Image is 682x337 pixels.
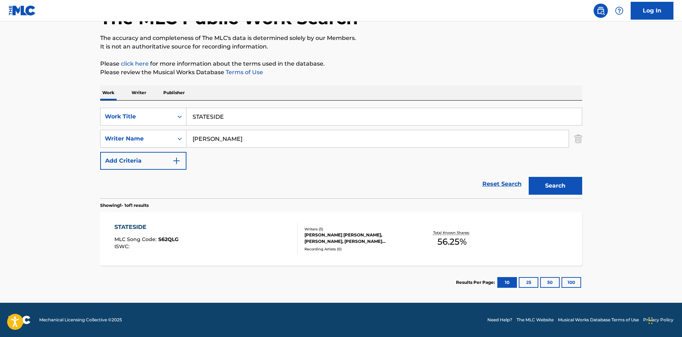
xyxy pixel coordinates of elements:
a: Privacy Policy [643,317,673,323]
span: MLC Song Code : [114,236,158,242]
iframe: Chat Widget [646,303,682,337]
a: Log In [631,2,673,20]
a: The MLC Website [517,317,554,323]
button: 100 [562,277,581,288]
button: Search [529,177,582,195]
img: logo [9,316,31,324]
p: Work [100,85,117,100]
div: [PERSON_NAME] [PERSON_NAME], [PERSON_NAME], [PERSON_NAME] [PERSON_NAME] [304,232,412,245]
a: Need Help? [487,317,512,323]
div: Drag [648,310,653,331]
a: Public Search [594,4,608,18]
img: search [596,6,605,15]
img: 9d2ae6d4665cec9f34b9.svg [172,157,181,165]
div: Writers ( 3 ) [304,226,412,232]
img: Delete Criterion [574,130,582,148]
a: Terms of Use [224,69,263,76]
img: MLC Logo [9,5,36,16]
p: Showing 1 - 1 of 1 results [100,202,149,209]
a: Musical Works Database Terms of Use [558,317,639,323]
div: STATESIDE [114,223,179,231]
button: Add Criteria [100,152,186,170]
button: 25 [519,277,538,288]
p: The accuracy and completeness of The MLC's data is determined solely by our Members. [100,34,582,42]
p: It is not an authoritative source for recording information. [100,42,582,51]
a: Reset Search [479,176,525,192]
span: Mechanical Licensing Collective © 2025 [39,317,122,323]
a: STATESIDEMLC Song Code:S62QLGISWC:Writers (3)[PERSON_NAME] [PERSON_NAME], [PERSON_NAME], [PERSON_... [100,212,582,266]
a: click here [121,60,149,67]
form: Search Form [100,108,582,198]
p: Please for more information about the terms used in the database. [100,60,582,68]
p: Writer [129,85,148,100]
img: help [615,6,624,15]
p: Results Per Page: [456,279,497,286]
p: Please review the Musical Works Database [100,68,582,77]
button: 10 [497,277,517,288]
div: Recording Artists ( 0 ) [304,246,412,252]
div: Work Title [105,112,169,121]
button: 50 [540,277,560,288]
div: Writer Name [105,134,169,143]
p: Publisher [161,85,187,100]
p: Total Known Shares: [433,230,471,235]
span: 56.25 % [437,235,467,248]
div: Help [612,4,626,18]
span: S62QLG [158,236,179,242]
span: ISWC : [114,243,131,250]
